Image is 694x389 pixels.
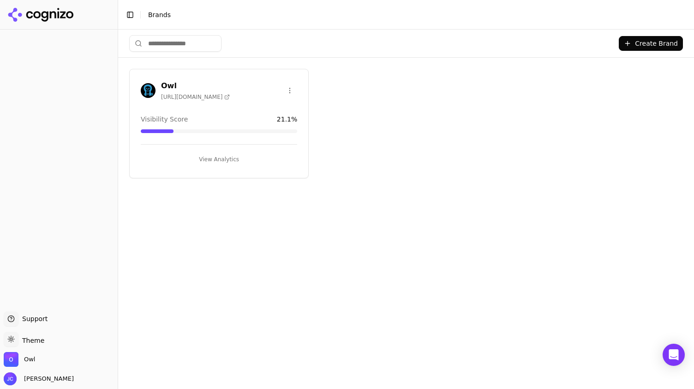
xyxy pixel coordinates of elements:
span: Visibility Score [141,115,188,124]
span: Owl [24,355,35,364]
img: Owl [141,83,156,98]
img: Owl [4,352,18,367]
img: Jeff Clemishaw [4,372,17,385]
button: Open organization switcher [4,352,35,367]
div: Open Intercom Messenger [663,344,685,366]
h3: Owl [161,80,230,91]
span: 21.1 % [277,115,297,124]
button: Open user button [4,372,74,385]
button: Create Brand [619,36,683,51]
span: Brands [148,11,171,18]
nav: breadcrumb [148,10,668,19]
span: [PERSON_NAME] [20,375,74,383]
span: Theme [18,337,44,344]
button: View Analytics [141,152,297,167]
span: [URL][DOMAIN_NAME] [161,93,230,101]
span: Support [18,314,48,323]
